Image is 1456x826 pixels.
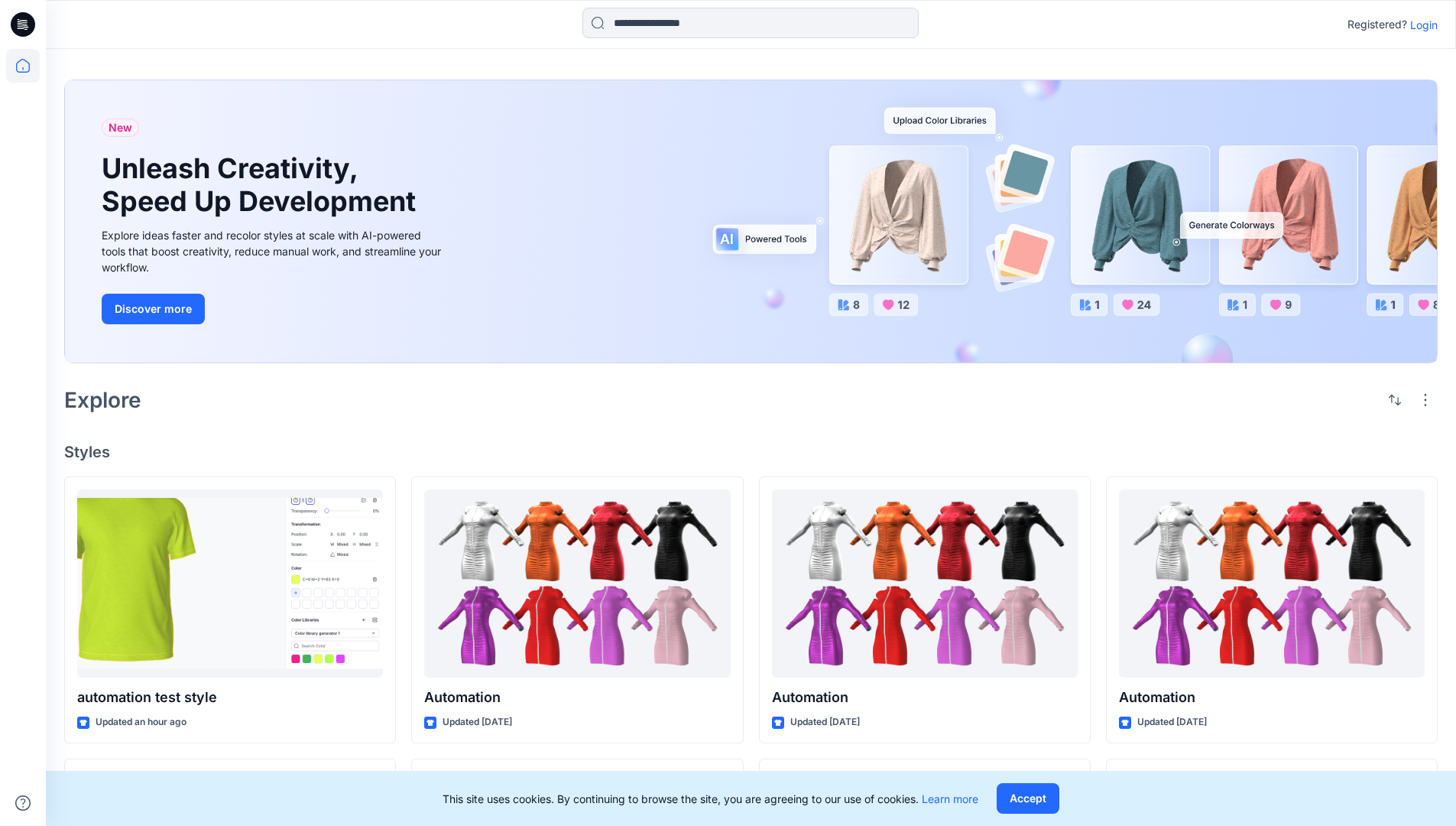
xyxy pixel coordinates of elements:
[1137,714,1207,730] p: Updated [DATE]
[109,119,132,137] span: New
[772,489,1078,678] a: Automation
[1119,489,1425,678] a: Automation
[790,714,860,730] p: Updated [DATE]
[424,489,730,678] a: Automation
[64,443,1438,461] h4: Styles
[424,687,730,708] p: Automation
[102,227,446,275] div: Explore ideas faster and recolor styles at scale with AI-powered tools that boost creativity, red...
[772,687,1078,708] p: Automation
[102,294,205,324] button: Discover more
[443,714,512,730] p: Updated [DATE]
[96,714,186,730] p: Updated an hour ago
[1410,17,1438,33] p: Login
[102,294,446,324] a: Discover more
[922,792,978,805] a: Learn more
[443,791,978,807] p: This site uses cookies. By continuing to browse the site, you are agreeing to our use of cookies.
[102,152,423,218] h1: Unleash Creativity, Speed Up Development
[1347,15,1407,34] p: Registered?
[997,783,1059,814] button: Accept
[1119,687,1425,708] p: Automation
[77,489,383,678] a: automation test style
[64,388,141,412] h2: Explore
[77,687,383,708] p: automation test style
